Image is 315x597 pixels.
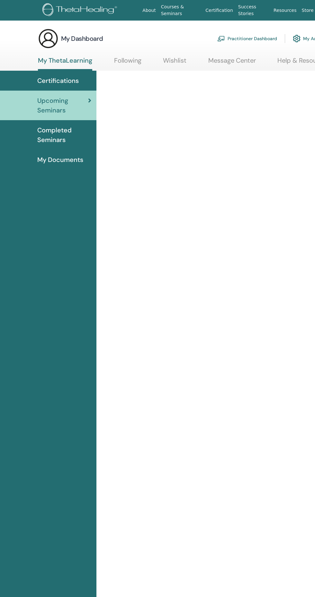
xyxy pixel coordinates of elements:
[217,31,277,46] a: Practitioner Dashboard
[38,57,92,71] a: My ThetaLearning
[208,57,256,69] a: Message Center
[37,96,88,115] span: Upcoming Seminars
[140,4,158,16] a: About
[37,125,91,145] span: Completed Seminars
[271,4,299,16] a: Resources
[158,1,203,20] a: Courses & Seminars
[217,36,225,41] img: chalkboard-teacher.svg
[61,34,103,43] h3: My Dashboard
[37,76,79,85] span: Certifications
[114,57,141,69] a: Following
[293,33,301,44] img: cog.svg
[203,4,235,16] a: Certification
[163,57,186,69] a: Wishlist
[236,1,271,20] a: Success Stories
[38,28,59,49] img: generic-user-icon.jpg
[37,155,83,165] span: My Documents
[42,3,119,18] img: logo.png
